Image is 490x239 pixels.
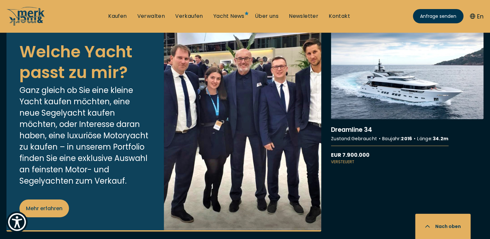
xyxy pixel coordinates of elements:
a: Kaufen [108,13,127,20]
button: Show Accessibility Preferences [6,211,28,233]
a: Verwalten [137,13,165,20]
p: Ganz gleich ob Sie eine kleine Yacht kaufen möchten, eine neue Segelyacht kaufen möchten, oder In... [19,85,151,187]
h2: Welche Yacht passt zu mir? [19,41,151,83]
span: Anfrage senden [420,13,456,20]
a: More details aboutDreamline 34 [331,28,484,165]
button: Nach oben [415,214,471,239]
a: Yacht News [213,13,245,20]
a: Über uns [255,13,279,20]
a: Verkaufen [175,13,203,20]
span: Mehr erfahren [26,204,63,212]
a: Kontakt [329,13,350,20]
a: Mehr erfahren [19,199,69,217]
button: En [470,12,484,21]
a: Anfrage senden [413,9,463,23]
a: Newsletter [289,13,318,20]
